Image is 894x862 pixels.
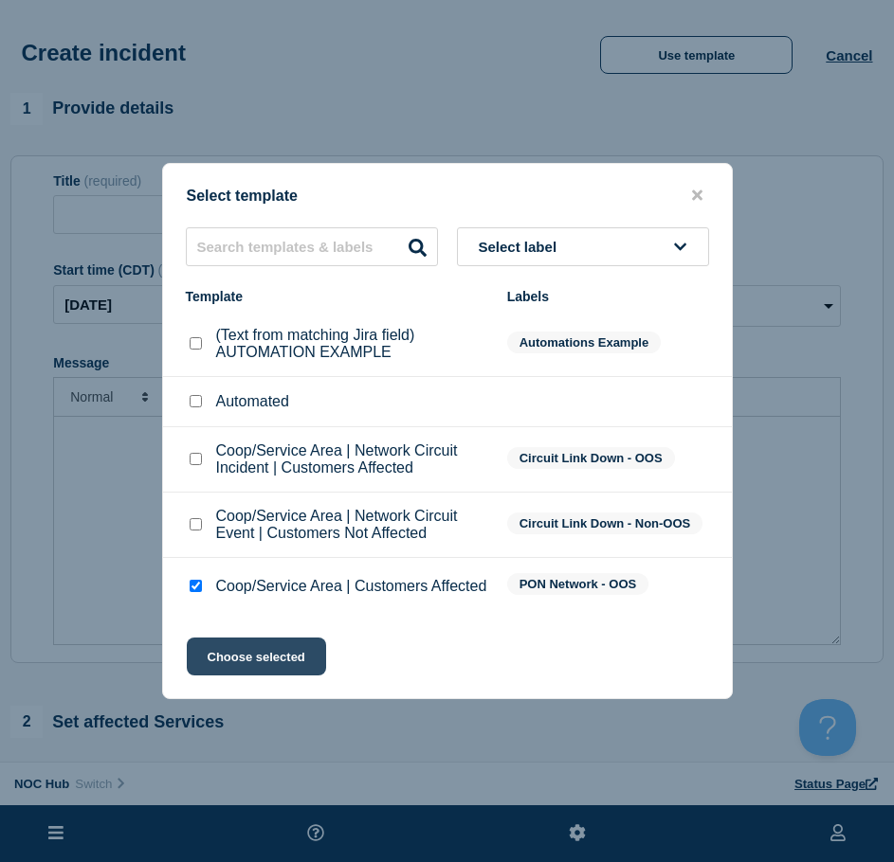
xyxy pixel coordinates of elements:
p: Automated [216,393,289,410]
div: Labels [507,289,709,304]
span: Select label [479,239,565,255]
input: Automated checkbox [190,395,202,407]
div: Select template [163,187,732,205]
span: Circuit Link Down - OOS [507,447,675,469]
button: close button [686,187,708,205]
span: Circuit Link Down - Non-OOS [507,512,703,534]
div: Template [186,289,488,304]
p: Coop/Service Area | Network Circuit Incident | Customers Affected [216,442,488,476]
input: Coop/Service Area | Network Circuit Incident | Customers Affected checkbox [190,453,202,465]
span: Automations Example [507,332,662,353]
button: Choose selected [187,638,326,675]
p: Coop/Service Area | Customers Affected [216,578,487,595]
p: (Text from matching Jira field) AUTOMATION EXAMPLE [216,327,488,361]
button: Select label [457,227,709,266]
input: (Text from matching Jira field) AUTOMATION EXAMPLE checkbox [190,337,202,350]
input: Coop/Service Area | Network Circuit Event | Customers Not Affected checkbox [190,518,202,530]
span: PON Network - OOS [507,573,649,595]
p: Coop/Service Area | Network Circuit Event | Customers Not Affected [216,508,488,542]
input: Coop/Service Area | Customers Affected checkbox [190,580,202,592]
input: Search templates & labels [186,227,438,266]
